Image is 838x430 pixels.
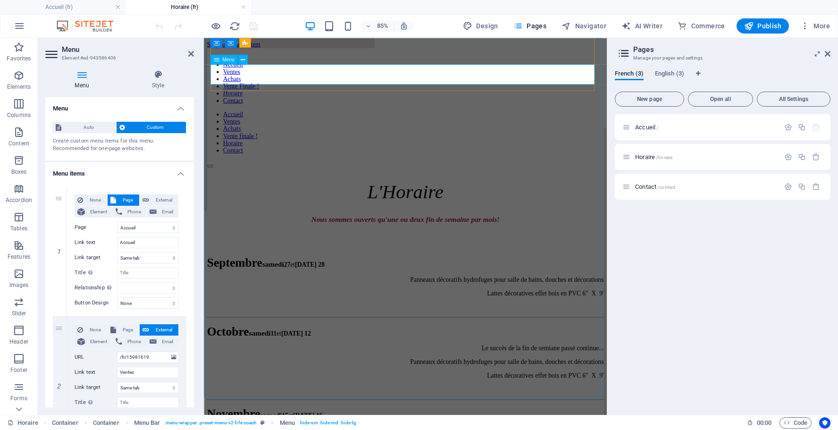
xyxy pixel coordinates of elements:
div: Design (Ctrl+Alt+Y) [459,18,502,34]
button: Commerce [674,18,729,34]
div: Remove [812,183,820,191]
span: Pages [513,21,546,31]
span: Page [119,324,136,336]
input: Title [117,397,179,408]
span: Code [784,417,807,429]
span: French (3) [615,68,644,81]
p: Favorites [7,55,31,62]
h6: 85% [375,20,390,32]
span: Email [159,336,176,347]
button: Open all [688,92,753,107]
h4: Style [122,70,194,90]
span: Commerce [678,21,725,31]
label: Link text [75,367,117,378]
p: Footer [10,366,27,374]
div: Contact/contact [632,184,779,190]
em: 1 [52,248,66,255]
i: On resize automatically adjust zoom level to fit chosen device. [400,22,408,30]
h4: Menu [45,70,122,90]
span: / [656,125,658,130]
button: Code [779,417,812,429]
button: reload [229,20,240,32]
span: Auto [64,122,113,133]
div: Create custom menu items for this menu. Recommended for one-page websites. [53,137,186,153]
label: Page [75,222,117,233]
p: Tables [10,225,27,232]
label: Link target [75,382,117,393]
span: Menu [222,57,235,62]
button: All Settings [757,92,830,107]
div: Accueil/ [632,124,779,130]
div: Duplicate [798,183,806,191]
p: Images [9,281,29,289]
label: Title [75,397,117,408]
span: Click to select. Double-click to edit [52,417,78,429]
span: Publish [744,21,781,31]
button: Element [75,336,112,347]
button: Pages [510,18,550,34]
input: URL... [117,352,179,363]
input: Link text... [117,237,179,248]
span: Click to select. Double-click to edit [93,417,119,429]
div: Remove [812,153,820,161]
span: English (3) [655,68,684,81]
h3: Manage your pages and settings [633,54,812,62]
button: Click here to leave preview mode and continue editing [210,20,221,32]
p: Header [9,338,28,346]
p: Content [8,140,29,147]
button: None [75,324,107,336]
a: Click to cancel selection. Double-click to open Pages [8,417,38,429]
span: Phone [125,206,143,218]
span: /contact [657,185,675,190]
button: Email [147,336,178,347]
button: Phone [113,206,146,218]
span: Element [88,336,109,347]
button: Design [459,18,502,34]
nav: breadcrumb [52,417,357,429]
span: Click to open page [635,183,675,190]
button: Usercentrics [819,417,830,429]
h4: Menu [45,97,194,114]
span: /horaire [656,155,672,160]
h4: Menu items [45,162,194,179]
span: Design [463,21,498,31]
label: Button Design [75,297,117,309]
span: None [86,194,104,206]
div: Settings [784,153,792,161]
label: Relationship [75,282,117,294]
p: Boxes [11,168,27,176]
a: Skip to main content [4,4,67,12]
button: None [75,194,107,206]
i: Reload page [229,21,240,32]
button: Element [75,206,112,218]
button: Publish [737,18,789,34]
span: Click to select. Double-click to edit [134,417,160,429]
button: 85% [361,20,394,32]
div: The startpage cannot be deleted [812,123,820,131]
span: Horaire [635,153,672,160]
p: Elements [7,83,31,91]
button: AI Writer [618,18,666,34]
label: Title [75,267,117,278]
span: Navigator [561,21,606,31]
div: Horaire/horaire [632,154,779,160]
span: : [763,419,765,426]
h3: Element #ed-943586406 [62,54,175,62]
label: Link text [75,237,117,248]
span: External [152,194,176,206]
span: Page [119,194,136,206]
label: Link target [75,252,117,263]
div: Duplicate [798,153,806,161]
button: Auto [53,122,116,133]
button: Email [147,206,178,218]
button: New page [615,92,684,107]
span: 00 00 [757,417,771,429]
button: Page [108,324,139,336]
span: . hide-sm .hide-md .hide-lg [299,417,356,429]
p: Features [8,253,30,261]
h2: Pages [633,45,830,54]
button: External [140,324,178,336]
div: Duplicate [798,123,806,131]
p: Slider [12,310,26,317]
div: Language Tabs [615,70,830,88]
